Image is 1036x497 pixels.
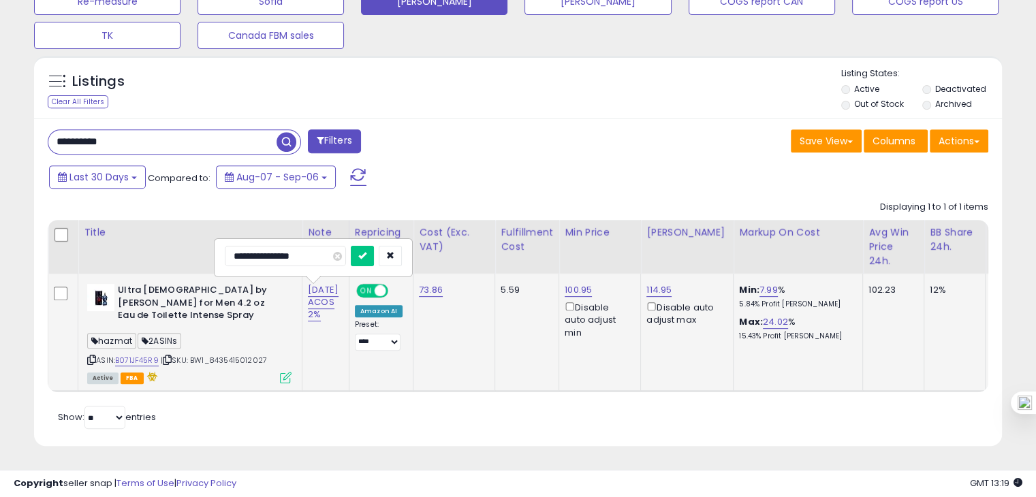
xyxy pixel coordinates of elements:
span: | SKU: BW1_8435415012027 [161,355,267,366]
label: Archived [935,98,971,110]
span: Last 30 Days [69,170,129,184]
div: Cost (Exc. VAT) [419,225,489,254]
button: Columns [864,129,928,153]
div: 102.23 [868,284,913,296]
div: Displaying 1 to 1 of 1 items [880,201,988,214]
a: 100.95 [565,283,592,297]
div: 5.59 [501,284,548,296]
img: one_i.png [1018,396,1032,410]
strong: Copyright [14,477,63,490]
div: Avg Win Price 24h. [868,225,918,268]
a: Terms of Use [116,477,174,490]
div: Clear All Filters [48,95,108,108]
div: Min Price [565,225,635,240]
p: Listing States: [841,67,1002,80]
a: Privacy Policy [176,477,236,490]
div: 12% [930,284,975,296]
span: ON [358,285,375,297]
a: 24.02 [763,315,788,329]
div: Amazon AI [355,305,403,317]
span: All listings currently available for purchase on Amazon [87,372,119,384]
p: 15.43% Profit [PERSON_NAME] [739,332,852,341]
button: TK [34,22,180,49]
div: Disable auto adjust min [565,300,630,339]
span: Compared to: [148,172,210,185]
div: Fulfillment Cost [501,225,553,254]
button: Actions [930,129,988,153]
div: ASIN: [87,284,292,382]
span: Columns [873,134,915,148]
div: Preset: [355,320,403,351]
div: BB Share 24h. [930,225,979,254]
span: FBA [121,372,144,384]
div: Repricing [355,225,407,240]
div: seller snap | | [14,477,236,490]
b: Min: [739,283,759,296]
a: 73.86 [419,283,443,297]
div: Disable auto adjust max [646,300,723,326]
b: Ultra [DEMOGRAPHIC_DATA] by [PERSON_NAME] for Men 4.2 oz Eau de Toilette Intense Spray [118,284,283,325]
button: Canada FBM sales [198,22,344,49]
b: Max: [739,315,763,328]
a: [DATE] ACOS 2% [308,283,339,321]
button: Last 30 Days [49,165,146,189]
div: % [739,316,852,341]
label: Active [854,83,879,95]
span: hazmat [87,333,136,349]
h5: Listings [72,72,125,91]
div: Markup on Cost [739,225,857,240]
div: Title [84,225,296,240]
th: The percentage added to the cost of goods (COGS) that forms the calculator for Min & Max prices. [734,220,863,274]
button: Save View [791,129,862,153]
span: Aug-07 - Sep-06 [236,170,319,184]
i: hazardous material [144,372,158,381]
label: Deactivated [935,83,986,95]
div: % [739,284,852,309]
button: Filters [308,129,361,153]
span: OFF [386,285,408,297]
span: 2025-10-7 13:19 GMT [970,477,1022,490]
a: 114.95 [646,283,672,297]
span: Show: entries [58,411,156,423]
span: 2ASINs [138,333,181,349]
label: Out of Stock [854,98,904,110]
img: 31jon89YglL._SL40_.jpg [87,284,114,311]
div: [PERSON_NAME] [646,225,727,240]
a: 7.99 [759,283,778,297]
p: 5.84% Profit [PERSON_NAME] [739,300,852,309]
div: Note [308,225,343,240]
button: Aug-07 - Sep-06 [216,165,336,189]
a: B071JF45R9 [115,355,159,366]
